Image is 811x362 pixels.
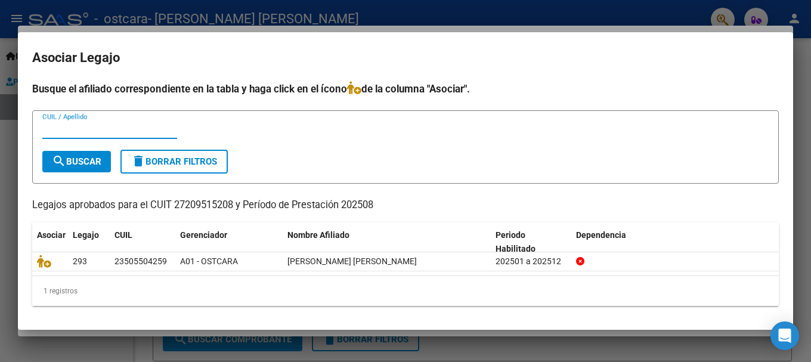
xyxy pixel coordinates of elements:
[32,276,779,306] div: 1 registros
[283,222,491,262] datatable-header-cell: Nombre Afiliado
[120,150,228,174] button: Borrar Filtros
[175,222,283,262] datatable-header-cell: Gerenciador
[114,255,167,268] div: 23505504259
[180,256,238,266] span: A01 - OSTCARA
[52,156,101,167] span: Buscar
[770,321,799,350] div: Open Intercom Messenger
[110,222,175,262] datatable-header-cell: CUIL
[491,222,571,262] datatable-header-cell: Periodo Habilitado
[571,222,779,262] datatable-header-cell: Dependencia
[42,151,111,172] button: Buscar
[73,256,87,266] span: 293
[68,222,110,262] datatable-header-cell: Legajo
[114,230,132,240] span: CUIL
[37,230,66,240] span: Asociar
[287,230,349,240] span: Nombre Afiliado
[496,230,535,253] span: Periodo Habilitado
[131,156,217,167] span: Borrar Filtros
[32,47,779,69] h2: Asociar Legajo
[32,81,779,97] h4: Busque el afiliado correspondiente en la tabla y haga click en el ícono de la columna "Asociar".
[576,230,626,240] span: Dependencia
[32,222,68,262] datatable-header-cell: Asociar
[180,230,227,240] span: Gerenciador
[287,256,417,266] span: CRISTALDO CARABAJAL JUAN FAUSTINO
[52,154,66,168] mat-icon: search
[131,154,146,168] mat-icon: delete
[496,255,567,268] div: 202501 a 202512
[32,198,779,213] p: Legajos aprobados para el CUIT 27209515208 y Período de Prestación 202508
[73,230,99,240] span: Legajo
